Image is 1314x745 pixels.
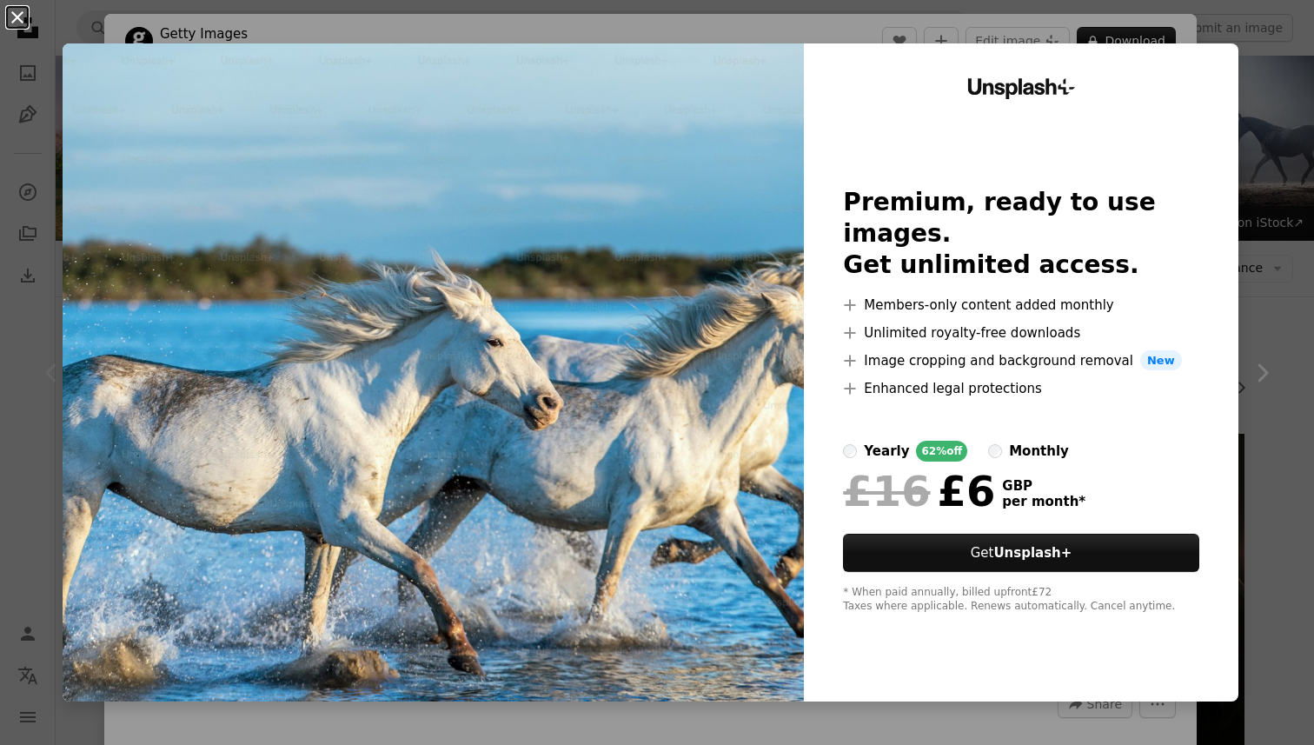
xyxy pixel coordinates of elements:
[993,545,1072,561] strong: Unsplash+
[843,350,1198,371] li: Image cropping and background removal
[843,378,1198,399] li: Enhanced legal protections
[864,441,909,462] div: yearly
[843,323,1198,343] li: Unlimited royalty-free downloads
[1002,494,1085,509] span: per month *
[843,586,1198,614] div: * When paid annually, billed upfront £72 Taxes where applicable. Renews automatically. Cancel any...
[843,444,857,458] input: yearly62%off
[1009,441,1069,462] div: monthly
[916,441,967,462] div: 62% off
[1002,478,1085,494] span: GBP
[843,295,1198,316] li: Members-only content added monthly
[988,444,1002,458] input: monthly
[843,187,1198,281] h2: Premium, ready to use images. Get unlimited access.
[843,469,995,514] div: £6
[1140,350,1182,371] span: New
[843,469,930,514] span: £16
[843,534,1198,572] button: GetUnsplash+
